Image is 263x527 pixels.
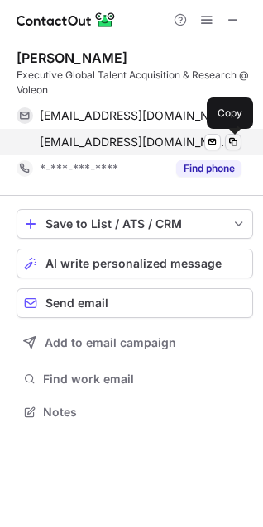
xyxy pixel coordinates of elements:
span: AI write personalized message [45,257,222,270]
div: Save to List / ATS / CRM [45,217,224,230]
span: [EMAIL_ADDRESS][DOMAIN_NAME] [40,135,229,150]
div: [PERSON_NAME] [17,50,127,66]
span: Add to email campaign [45,336,176,349]
div: Executive Global Talent Acquisition & Research @ Voleon [17,68,253,97]
span: [EMAIL_ADDRESS][DOMAIN_NAME] [40,108,229,123]
span: Notes [43,405,246,420]
button: Send email [17,288,253,318]
button: Reveal Button [176,160,241,177]
button: Add to email campaign [17,328,253,358]
span: Send email [45,297,108,310]
button: Notes [17,401,253,424]
img: ContactOut v5.3.10 [17,10,116,30]
button: AI write personalized message [17,249,253,278]
span: Find work email [43,372,246,387]
button: save-profile-one-click [17,209,253,239]
button: Find work email [17,368,253,391]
